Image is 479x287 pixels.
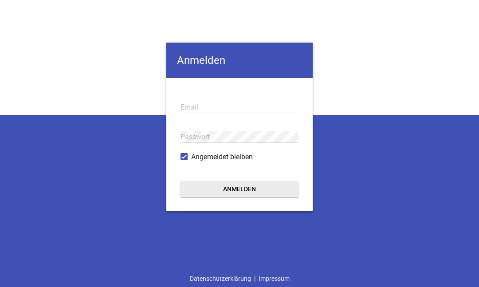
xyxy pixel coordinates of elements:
[166,43,313,78] h4: Anmelden
[181,181,298,197] button: Anmelden
[255,270,293,287] a: Impressum
[191,152,253,162] span: Angemeldet bleiben
[187,270,293,287] div: |
[187,270,254,287] a: Datenschutzerklärung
